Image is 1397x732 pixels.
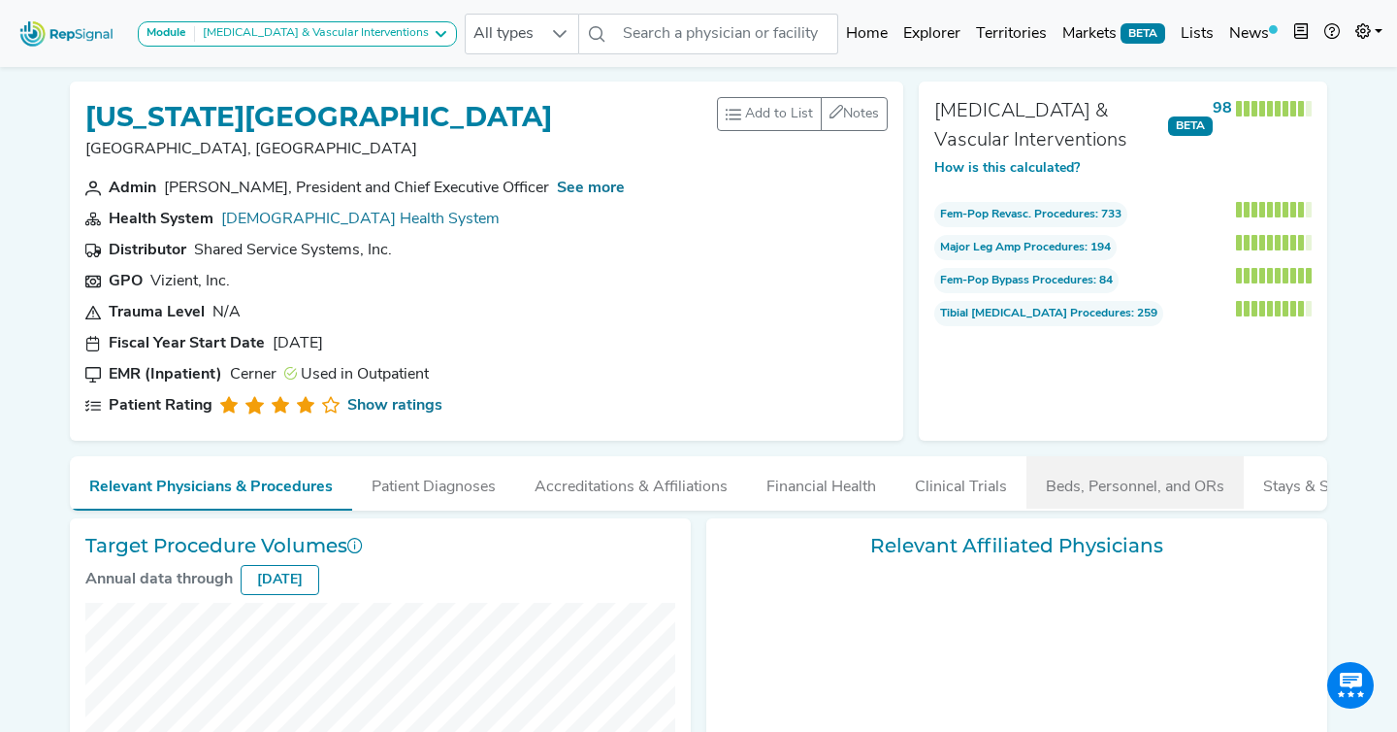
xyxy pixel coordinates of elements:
a: Explorer [895,15,968,53]
button: Stays & Services [1244,456,1397,509]
a: News [1221,15,1285,53]
div: GPO [109,270,143,293]
a: Lists [1173,15,1221,53]
div: Vizient, Inc. [150,270,230,293]
span: Tibial [MEDICAL_DATA] Procedures [940,305,1131,322]
div: Annual data through [85,568,233,591]
div: Cerner [230,363,276,386]
div: EMR (Inpatient) [109,363,222,386]
a: MarketsBETA [1055,15,1173,53]
span: BETA [1121,23,1165,43]
span: : 84 [934,268,1120,293]
h3: Target Procedure Volumes [85,534,675,557]
a: [DEMOGRAPHIC_DATA] Health System [221,212,500,227]
a: See more [557,181,625,196]
span: Add to List [745,104,813,124]
h1: [US_STATE][GEOGRAPHIC_DATA] [85,101,552,134]
div: [MEDICAL_DATA] & Vascular Interventions [195,26,429,42]
button: Intel Book [1285,15,1316,53]
span: Fem-Pop Revasc. Procedures [940,206,1095,223]
input: Search a physician or facility [615,14,838,54]
a: Show ratings [347,394,442,417]
button: Add to List [717,97,822,131]
div: [DATE] [241,565,319,595]
a: Territories [968,15,1055,53]
div: N/A [212,301,241,324]
div: Trauma Level [109,301,205,324]
div: Distributor [109,239,186,262]
div: Josie Abboud, President and Chief Executive Officer [164,177,549,200]
span: Major Leg Amp Procedures [940,239,1085,256]
span: All types [466,15,541,53]
span: : 259 [934,301,1164,326]
div: toolbar [717,97,888,131]
a: Home [838,15,895,53]
div: Patient Rating [109,394,212,417]
div: Fiscal Year Start Date [109,332,265,355]
button: Relevant Physicians & Procedures [70,456,352,511]
div: Used in Outpatient [284,363,429,386]
span: BETA [1168,116,1213,136]
span: Fem-Pop Bypass Procedures [940,272,1093,289]
button: Clinical Trials [895,456,1026,509]
p: [GEOGRAPHIC_DATA], [GEOGRAPHIC_DATA] [85,138,552,161]
span: : 194 [934,235,1118,260]
strong: Module [146,27,186,39]
button: How is this calculated? [934,158,1080,179]
button: Patient Diagnoses [352,456,515,509]
div: [PERSON_NAME], President and Chief Executive Officer [164,177,549,200]
div: [DATE] [273,332,323,355]
span: Notes [843,107,879,121]
div: [MEDICAL_DATA] & Vascular Interventions [934,97,1161,155]
button: Beds, Personnel, and ORs [1026,456,1244,509]
div: Methodist Health System [221,208,500,231]
button: Module[MEDICAL_DATA] & Vascular Interventions [138,21,457,47]
div: Shared Service Systems, Inc. [194,239,392,262]
div: Admin [109,177,156,200]
div: Health System [109,208,213,231]
button: Accreditations & Affiliations [515,456,747,509]
strong: 98 [1213,101,1232,116]
button: Notes [821,97,888,131]
span: : 733 [934,202,1128,227]
button: Financial Health [747,456,895,509]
